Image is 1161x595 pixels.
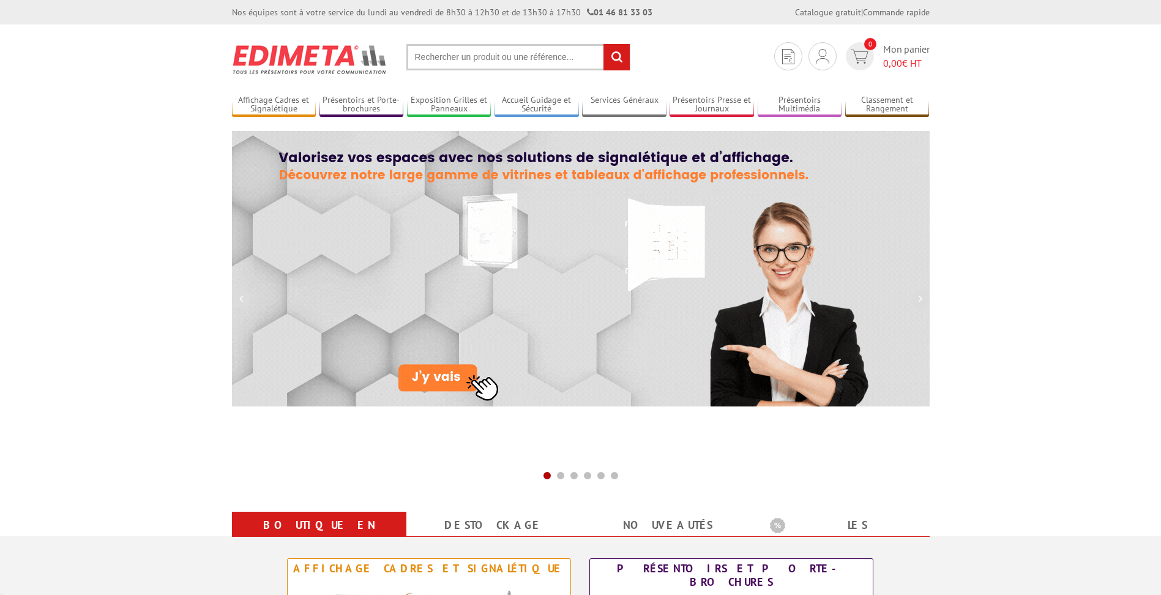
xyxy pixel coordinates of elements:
a: Classement et Rangement [845,95,930,115]
a: Exposition Grilles et Panneaux [407,95,491,115]
span: € HT [883,56,930,70]
a: Catalogue gratuit [795,7,861,18]
a: nouveautés [595,514,741,536]
div: Nos équipes sont à votre service du lundi au vendredi de 8h30 à 12h30 et de 13h30 à 17h30 [232,6,652,18]
img: devis rapide [816,49,829,64]
div: Affichage Cadres et Signalétique [291,562,567,575]
a: Affichage Cadres et Signalétique [232,95,316,115]
span: Mon panier [883,42,930,70]
input: rechercher [603,44,630,70]
img: Présentoir, panneau, stand - Edimeta - PLV, affichage, mobilier bureau, entreprise [232,37,388,82]
span: 0 [864,38,876,50]
a: Présentoirs et Porte-brochures [319,95,404,115]
img: devis rapide [782,49,794,64]
b: Les promotions [770,514,923,539]
input: Rechercher un produit ou une référence... [406,44,630,70]
a: Boutique en ligne [247,514,392,558]
a: devis rapide 0 Mon panier 0,00€ HT [843,42,930,70]
span: 0,00 [883,57,902,69]
a: Commande rapide [863,7,930,18]
strong: 01 46 81 33 03 [587,7,652,18]
a: Services Généraux [582,95,666,115]
a: Les promotions [770,514,915,558]
a: Destockage [421,514,566,536]
a: Accueil Guidage et Sécurité [495,95,579,115]
div: Présentoirs et Porte-brochures [593,562,870,589]
div: | [795,6,930,18]
img: devis rapide [851,50,868,64]
a: Présentoirs Multimédia [758,95,842,115]
a: Présentoirs Presse et Journaux [670,95,754,115]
